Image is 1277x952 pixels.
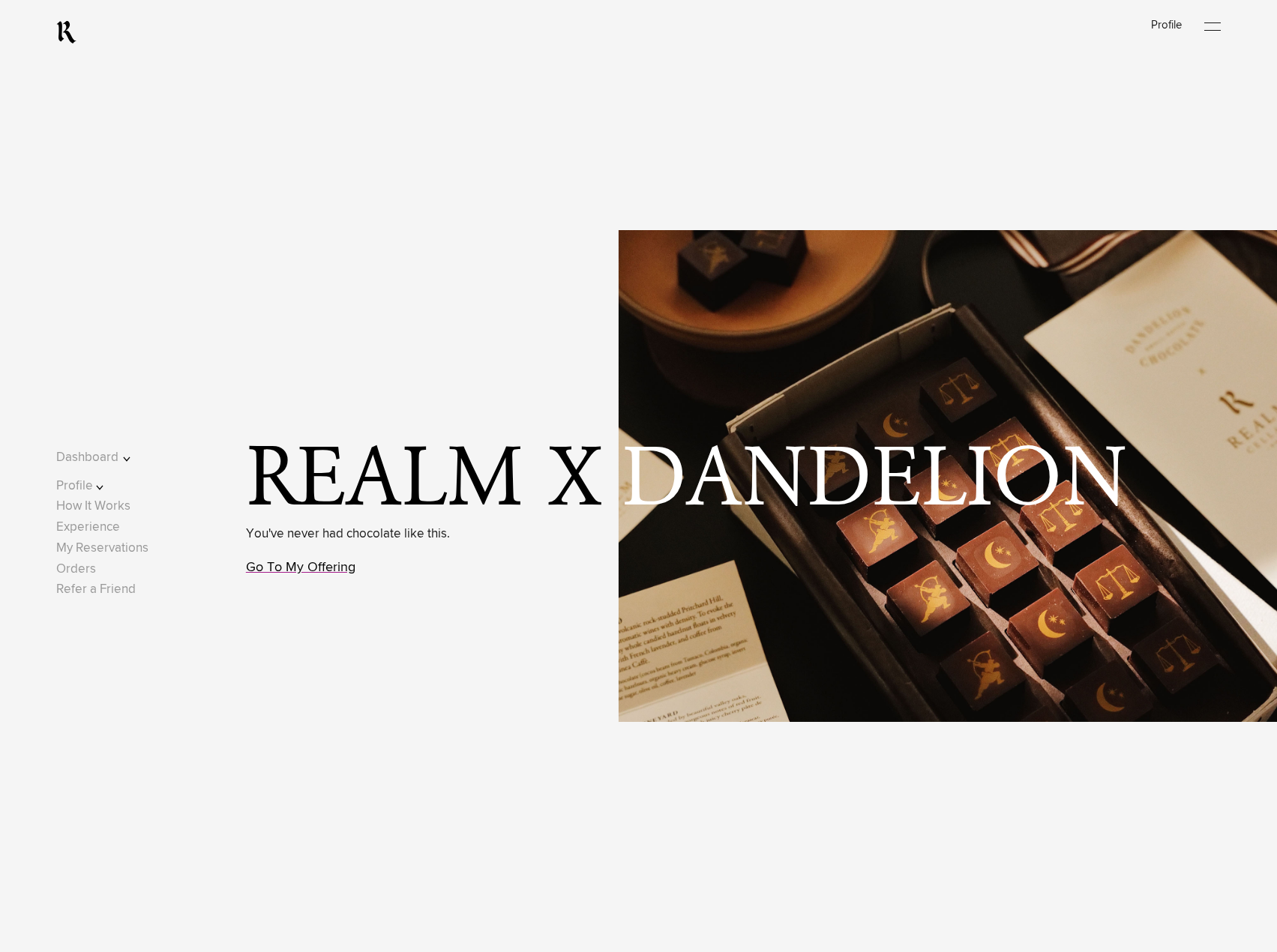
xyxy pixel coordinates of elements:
[56,542,148,555] a: My Reservations
[56,20,76,44] a: RealmCellars
[56,521,120,534] a: Experience
[246,443,1132,521] span: Realm x Dandelion
[56,583,136,596] a: Refer a Friend
[246,561,355,574] a: Go To My Offering
[56,448,151,468] button: Dashboard
[56,500,130,513] a: How It Works
[56,476,151,496] button: Profile
[1151,19,1182,31] a: Profile
[56,563,96,576] a: Orders
[246,524,450,544] p: You've never had chocolate like this.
